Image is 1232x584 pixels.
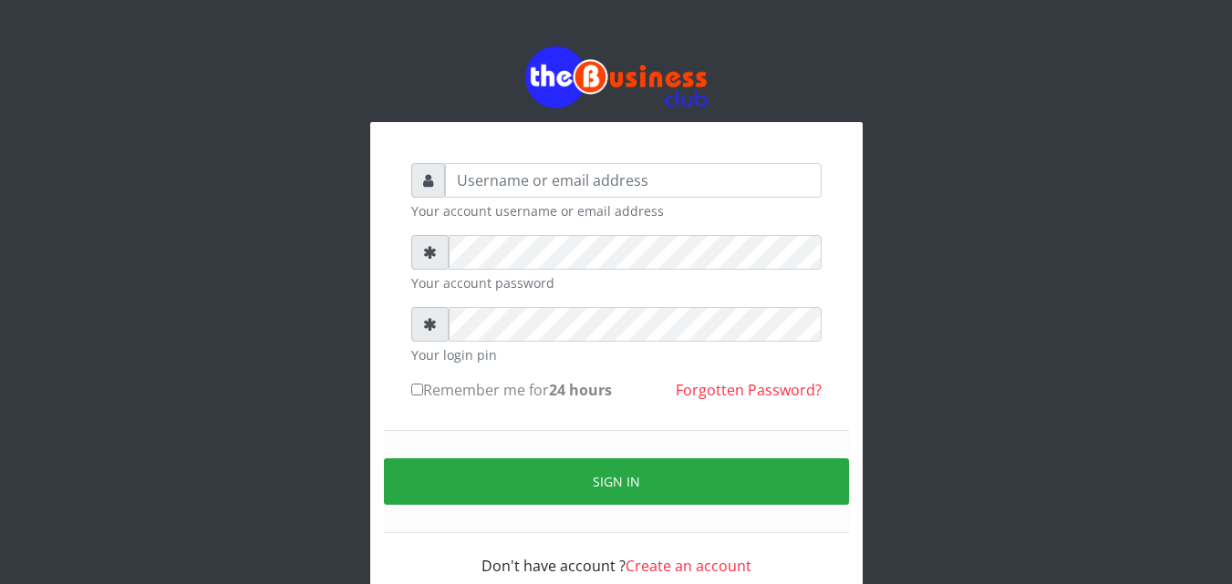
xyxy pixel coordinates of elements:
input: Remember me for24 hours [411,384,423,395]
small: Your account username or email address [411,201,822,220]
small: Your login pin [411,345,822,364]
input: Username or email address [445,163,822,198]
div: Don't have account ? [411,533,822,577]
button: Sign in [384,458,849,505]
small: Your account password [411,273,822,292]
a: Forgotten Password? [676,380,822,400]
label: Remember me for [411,379,612,401]
b: 24 hours [549,380,612,400]
a: Create an account [626,556,751,576]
